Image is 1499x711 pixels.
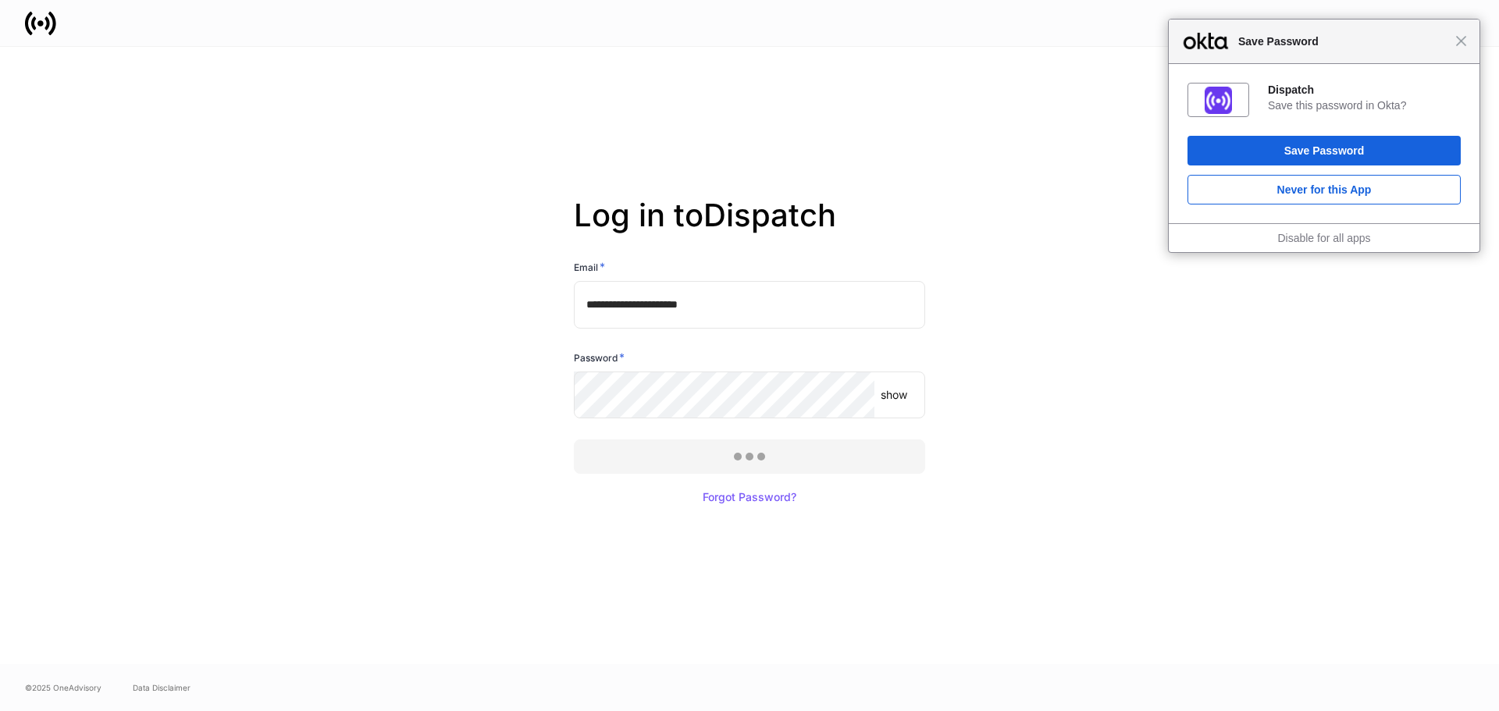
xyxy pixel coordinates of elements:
span: Save Password [1230,32,1455,51]
span: Close [1455,35,1467,47]
div: Dispatch [1268,83,1461,97]
button: Never for this App [1187,175,1461,204]
img: IoaI0QAAAAZJREFUAwDpn500DgGa8wAAAABJRU5ErkJggg== [1205,87,1232,114]
a: Disable for all apps [1277,232,1370,244]
button: Save Password [1187,136,1461,165]
div: Save this password in Okta? [1268,98,1461,112]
